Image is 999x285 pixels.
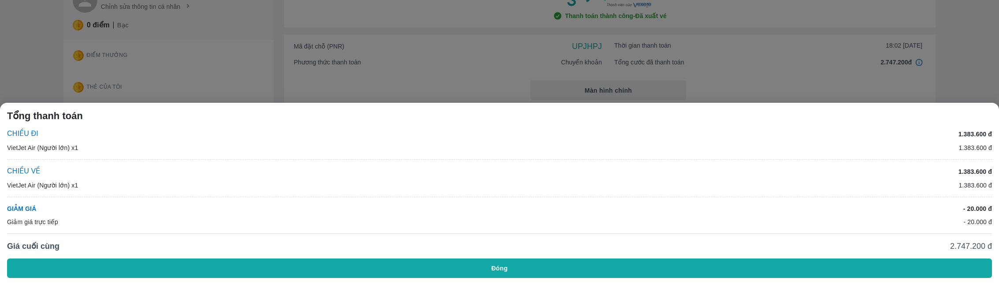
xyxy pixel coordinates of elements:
p: 1.383.600 đ [958,143,992,152]
p: - 20.000 đ [963,204,992,213]
p: 1.383.600 đ [958,181,992,190]
p: 1.383.600 đ [958,167,992,176]
span: Đóng [491,264,507,273]
p: VietJet Air (Người lớn) x1 [7,181,78,190]
p: CHIỀU VỀ [7,167,41,176]
p: CHIỀU ĐI [7,129,38,139]
span: Giá cuối cùng [7,241,59,251]
span: Tổng thanh toán [7,110,83,122]
p: 1.383.600 đ [958,130,992,139]
span: 2.747.200 đ [950,241,992,251]
p: Giảm giá trực tiếp [7,217,58,226]
p: VietJet Air (Người lớn) x1 [7,143,78,152]
p: GIẢM GIÁ [7,204,36,213]
button: Đóng [7,259,992,278]
p: - 20.000 đ [963,217,992,226]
